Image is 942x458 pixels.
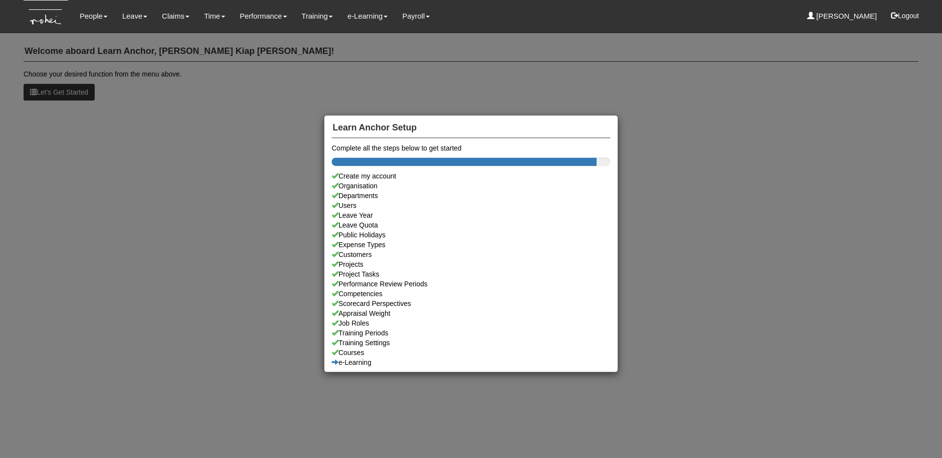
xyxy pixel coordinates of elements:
[332,347,610,357] a: Courses
[332,118,610,138] h4: Learn Anchor Setup
[332,318,610,328] a: Job Roles
[332,200,610,210] a: Users
[332,288,610,298] a: Competencies
[332,171,610,180] div: Create my account
[332,357,610,367] a: e-Learning
[332,249,610,259] a: Customers
[332,337,610,347] a: Training Settings
[332,279,610,288] a: Performance Review Periods
[332,220,610,229] a: Leave Quota
[332,190,610,200] a: Departments
[332,143,610,153] div: Complete all the steps below to get started
[901,419,932,448] iframe: chat widget
[332,328,610,337] a: Training Periods
[332,239,610,249] a: Expense Types
[332,210,610,220] a: Leave Year
[332,180,610,190] a: Organisation
[332,298,610,308] a: Scorecard Perspectives
[332,259,610,269] a: Projects
[332,229,610,239] a: Public Holidays
[332,269,610,279] a: Project Tasks
[332,308,610,318] a: Appraisal Weight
